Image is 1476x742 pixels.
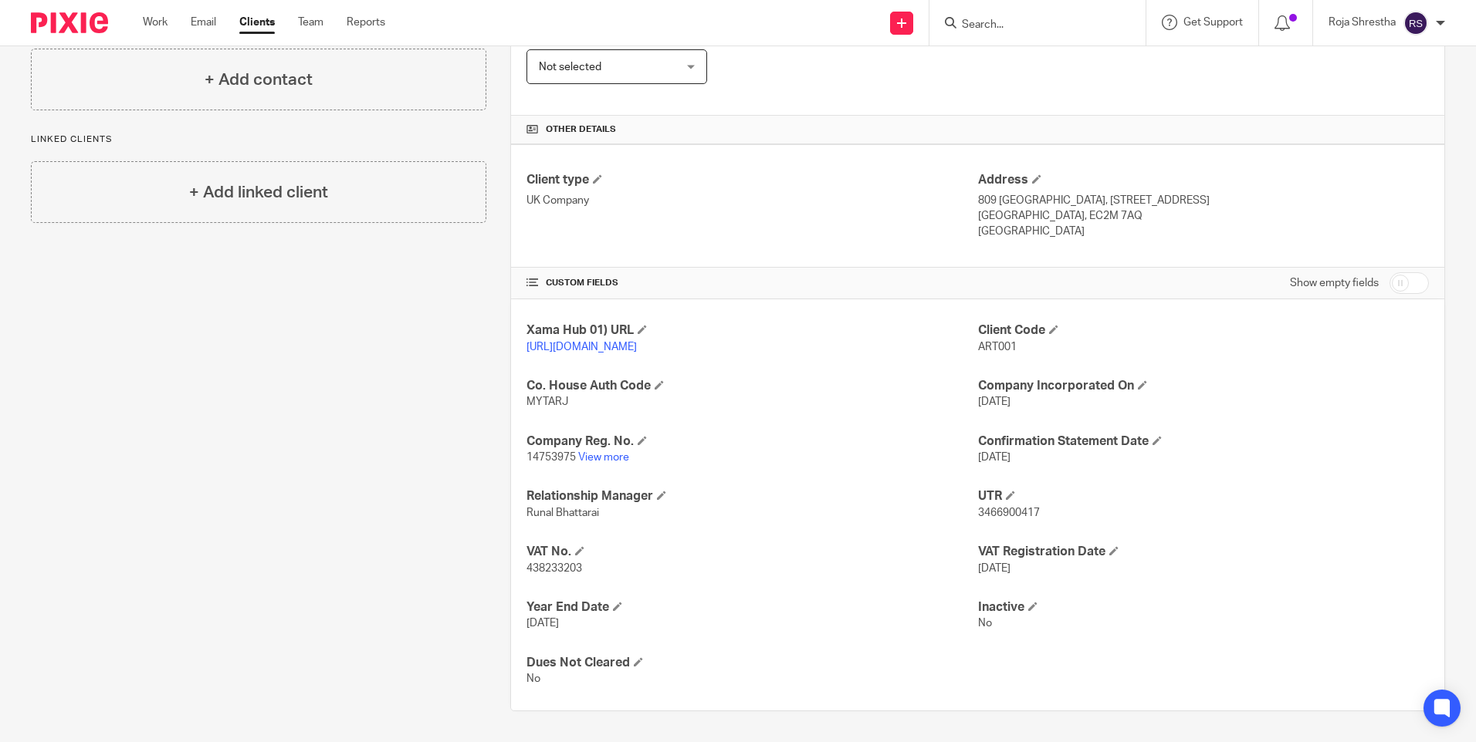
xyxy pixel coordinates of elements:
[960,19,1099,32] input: Search
[239,15,275,30] a: Clients
[978,563,1011,574] span: [DATE]
[978,508,1040,518] span: 3466900417
[526,599,977,616] h4: Year End Date
[526,342,637,352] a: [URL][DOMAIN_NAME]
[526,544,977,560] h4: VAT No.
[978,378,1429,394] h4: Company Incorporated On
[205,68,313,92] h4: + Add contact
[978,544,1429,560] h4: VAT Registration Date
[526,277,977,289] h4: CUSTOM FIELDS
[526,378,977,394] h4: Co. House Auth Code
[578,452,629,463] a: View more
[978,618,992,629] span: No
[978,193,1429,208] p: 809 [GEOGRAPHIC_DATA], [STREET_ADDRESS]
[189,180,328,204] h4: + Add linked client
[526,673,540,684] span: No
[31,12,108,33] img: Pixie
[526,322,977,339] h4: Xama Hub 01) URL
[539,62,601,73] span: Not selected
[526,618,559,629] span: [DATE]
[978,172,1429,188] h4: Address
[978,208,1429,224] p: [GEOGRAPHIC_DATA], EC2M 7AQ
[526,655,977,671] h4: Dues Not Cleared
[526,563,582,574] span: 438233203
[1329,15,1396,30] p: Roja Shrestha
[31,133,486,146] p: Linked clients
[978,322,1429,339] h4: Client Code
[526,433,977,450] h4: Company Reg. No.
[526,508,599,518] span: Runal Bhattarai
[978,396,1011,407] span: [DATE]
[1183,17,1243,28] span: Get Support
[191,15,216,30] a: Email
[1403,11,1428,35] img: svg%3E
[978,342,1017,352] span: ART001
[546,123,616,136] span: Other details
[298,15,323,30] a: Team
[978,488,1429,504] h4: UTR
[347,15,385,30] a: Reports
[526,396,568,407] span: MYTARJ
[978,224,1429,239] p: [GEOGRAPHIC_DATA]
[978,452,1011,463] span: [DATE]
[526,193,977,208] p: UK Company
[978,433,1429,450] h4: Confirmation Statement Date
[526,488,977,504] h4: Relationship Manager
[526,172,977,188] h4: Client type
[526,452,576,463] span: 14753975
[143,15,168,30] a: Work
[1290,275,1379,291] label: Show empty fields
[978,599,1429,616] h4: Inactive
